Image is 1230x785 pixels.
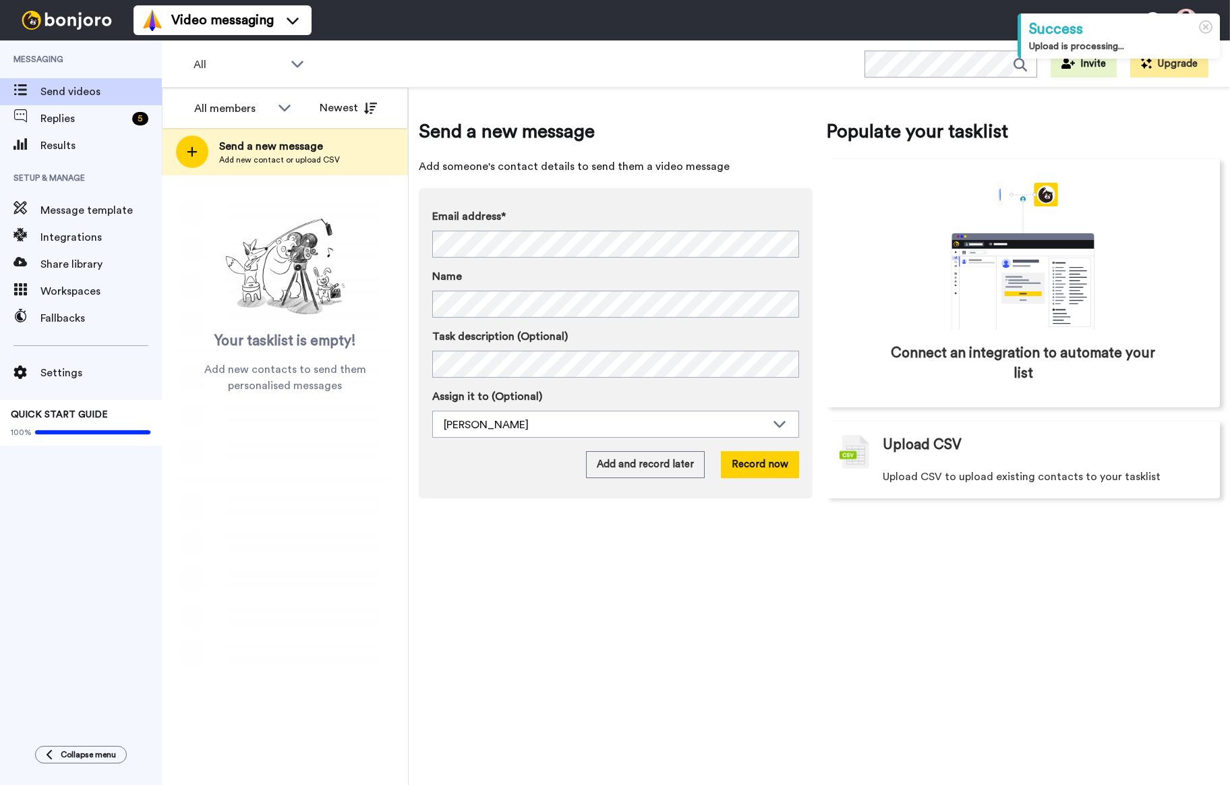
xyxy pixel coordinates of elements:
[40,365,162,381] span: Settings
[40,111,127,127] span: Replies
[171,11,274,30] span: Video messaging
[218,213,353,321] img: ready-set-action.png
[40,229,162,245] span: Integrations
[35,746,127,763] button: Collapse menu
[840,435,869,469] img: csv-grey.png
[214,331,356,351] span: Your tasklist is empty!
[40,256,162,272] span: Share library
[883,435,962,455] span: Upload CSV
[11,427,32,438] span: 100%
[219,138,340,154] span: Send a new message
[1029,19,1212,40] div: Success
[419,118,813,145] span: Send a new message
[432,388,799,405] label: Assign it to (Optional)
[40,310,162,326] span: Fallbacks
[40,84,162,100] span: Send videos
[922,183,1124,330] div: animation
[16,11,117,30] img: bj-logo-header-white.svg
[883,343,1163,384] span: Connect an integration to automate your list
[432,268,462,285] span: Name
[40,202,162,219] span: Message template
[1130,51,1208,78] button: Upgrade
[1051,51,1117,78] button: Invite
[444,417,766,433] div: [PERSON_NAME]
[142,9,163,31] img: vm-color.svg
[1029,40,1212,53] div: Upload is processing...
[11,410,108,419] span: QUICK START GUIDE
[182,361,388,394] span: Add new contacts to send them personalised messages
[432,328,799,345] label: Task description (Optional)
[432,208,799,225] label: Email address*
[310,94,387,121] button: Newest
[194,100,271,117] div: All members
[883,469,1161,485] span: Upload CSV to upload existing contacts to your tasklist
[586,451,705,478] button: Add and record later
[61,749,116,760] span: Collapse menu
[219,154,340,165] span: Add new contact or upload CSV
[40,138,162,154] span: Results
[419,158,813,175] span: Add someone's contact details to send them a video message
[826,118,1220,145] span: Populate your tasklist
[194,57,284,73] span: All
[721,451,799,478] button: Record now
[40,283,162,299] span: Workspaces
[132,112,148,125] div: 5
